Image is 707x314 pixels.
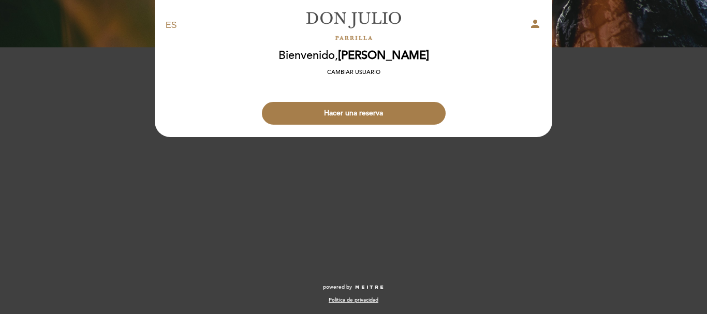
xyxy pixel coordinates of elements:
[289,11,418,40] a: [PERSON_NAME]
[324,68,384,77] button: Cambiar usuario
[323,283,352,291] span: powered by
[355,285,384,290] img: MEITRE
[529,18,541,34] button: person
[262,102,446,125] button: Hacer una reserva
[323,283,384,291] a: powered by
[529,18,541,30] i: person
[329,296,378,304] a: Política de privacidad
[278,50,429,62] h2: Bienvenido,
[338,49,429,63] span: [PERSON_NAME]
